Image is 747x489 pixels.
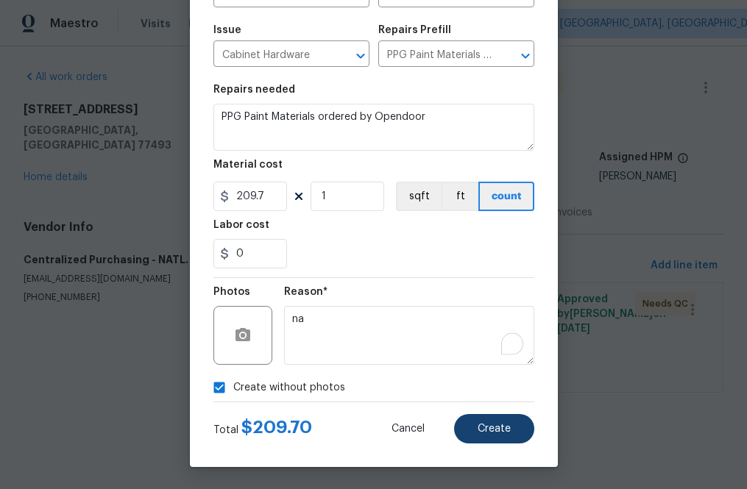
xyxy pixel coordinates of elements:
h5: Repairs Prefill [378,25,451,35]
span: Create [478,424,511,435]
textarea: PPG Paint Materials ordered by Opendoor [213,104,534,151]
h5: Issue [213,25,241,35]
h5: Labor cost [213,220,269,230]
div: Total [213,420,312,438]
button: ft [442,182,478,211]
textarea: To enrich screen reader interactions, please activate Accessibility in Grammarly extension settings [284,306,534,365]
span: Cancel [392,424,425,435]
button: count [478,182,534,211]
h5: Material cost [213,160,283,170]
button: Open [515,46,536,66]
span: Create without photos [233,380,345,396]
h5: Reason* [284,287,328,297]
span: $ 209.70 [241,418,312,436]
h5: Photos [213,287,250,297]
button: Open [350,46,371,66]
h5: Repairs needed [213,85,295,95]
button: Cancel [368,414,448,443]
button: sqft [396,182,442,211]
button: Create [454,414,534,443]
